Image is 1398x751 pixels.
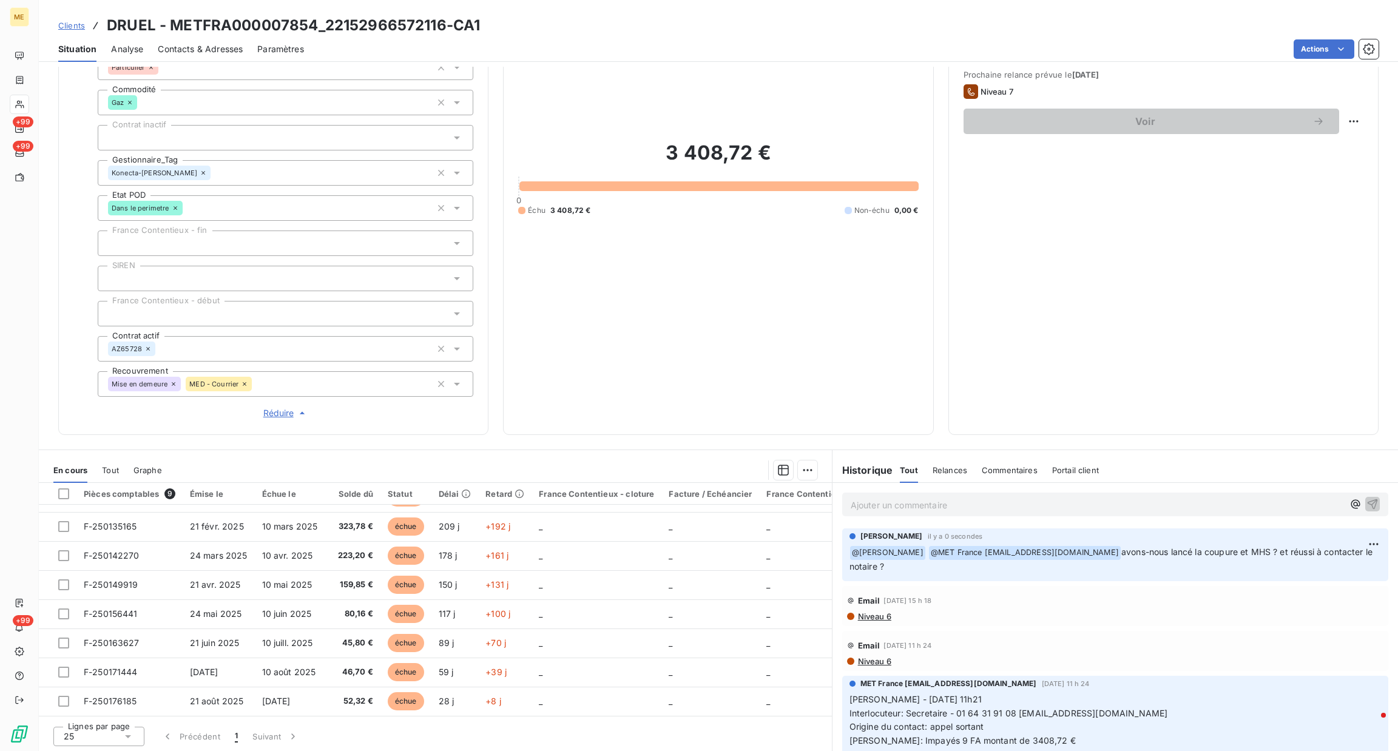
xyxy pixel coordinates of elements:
span: Portail client [1052,465,1099,475]
span: @ [PERSON_NAME] [850,546,925,560]
span: _ [669,667,672,677]
span: +192 j [485,521,510,531]
span: Konecta-[PERSON_NAME] [112,169,197,177]
span: MED - Courrier [189,380,238,388]
div: Échue le [262,489,319,499]
span: Échu [528,205,545,216]
span: 21 avr. 2025 [190,579,241,590]
span: _ [539,638,542,648]
span: F-250135165 [84,521,137,531]
span: Réduire [263,407,308,419]
span: +161 j [485,550,508,561]
span: Particulier [112,64,145,71]
span: 10 mars 2025 [262,521,318,531]
div: ME [10,7,29,27]
input: Ajouter une valeur [108,273,118,284]
span: F-250163627 [84,638,140,648]
span: 10 août 2025 [262,667,316,677]
span: Analyse [111,43,143,55]
span: Clients [58,21,85,30]
iframe: Intercom live chat [1357,710,1386,739]
span: _ [539,608,542,619]
span: Email [858,596,880,605]
span: _ [539,579,542,590]
button: Suivant [245,724,306,749]
div: Solde dû [333,489,373,499]
input: Ajouter une valeur [211,167,220,178]
span: 80,16 € [333,608,373,620]
span: +100 j [485,608,510,619]
span: F-250142270 [84,550,140,561]
span: _ [766,521,770,531]
h2: 3 408,72 € [518,141,918,177]
a: Clients [58,19,85,32]
span: échue [388,634,424,652]
span: [DATE] [190,667,218,677]
input: Ajouter une valeur [137,97,147,108]
span: [DATE] 11 h 24 [1042,680,1090,687]
input: Ajouter une valeur [158,62,168,73]
div: France Contentieux - ouverture [766,489,893,499]
div: France Contentieux - cloture [539,489,654,499]
span: Voir [978,116,1312,126]
span: 9 [164,488,175,499]
span: 45,80 € [333,637,373,649]
span: il y a 0 secondes [928,533,983,540]
span: [DATE] [262,696,291,706]
button: Précédent [154,724,228,749]
span: _ [766,579,770,590]
span: 52,32 € [333,695,373,707]
span: +99 [13,141,33,152]
h6: Historique [832,463,893,477]
button: Actions [1294,39,1354,59]
span: _ [669,579,672,590]
span: [DATE] 11 h 24 [883,642,931,649]
div: Facture / Echéancier [669,489,752,499]
span: _ [669,696,672,706]
input: Ajouter une valeur [108,238,118,249]
span: _ [669,521,672,531]
span: échue [388,576,424,594]
span: Gaz [112,99,124,106]
h3: DRUEL - METFRA000007854_22152966572116-CA1 [107,15,480,36]
span: Situation [58,43,96,55]
span: AZ65728 [112,345,142,352]
span: _ [766,550,770,561]
span: _ [766,608,770,619]
span: 3 408,72 € [550,205,591,216]
span: 10 mai 2025 [262,579,312,590]
span: 1 [235,730,238,743]
div: Pièces comptables [84,488,175,499]
span: _ [539,696,542,706]
span: +39 j [485,667,507,677]
span: 24 mars 2025 [190,550,248,561]
div: Retard [485,489,524,499]
span: avons-nous lancé la coupure et MHS ? et réussi à contacter le notaire ? [849,547,1376,571]
input: Ajouter une valeur [108,308,118,319]
span: Paramètres [257,43,304,55]
span: _ [539,550,542,561]
span: échue [388,547,424,565]
span: échue [388,605,424,623]
span: [PERSON_NAME] [860,531,923,542]
div: Statut [388,489,424,499]
span: _ [766,638,770,648]
span: 178 j [439,550,458,561]
span: _ [766,667,770,677]
span: 159,85 € [333,579,373,591]
span: [DATE] [1072,70,1099,79]
span: Contacts & Adresses [158,43,243,55]
span: 89 j [439,638,454,648]
span: échue [388,517,424,536]
span: Dans le perimetre [112,204,169,212]
span: 21 juin 2025 [190,638,240,648]
span: 24 mai 2025 [190,608,242,619]
span: Tout [102,465,119,475]
input: Ajouter une valeur [183,203,192,214]
span: Niveau 6 [857,656,891,666]
span: +70 j [485,638,506,648]
span: 21 août 2025 [190,696,244,706]
span: F-250156441 [84,608,138,619]
span: échue [388,663,424,681]
span: _ [539,667,542,677]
